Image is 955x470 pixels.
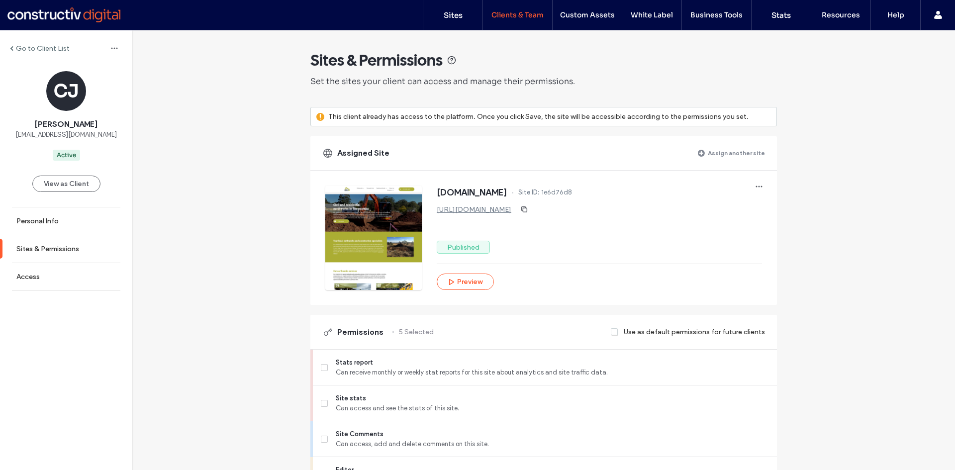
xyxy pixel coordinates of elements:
label: Business Tools [690,10,743,19]
span: [EMAIL_ADDRESS][DOMAIN_NAME] [15,130,117,140]
span: Can receive monthly or weekly stat reports for this site about analytics and site traffic data. [336,368,769,377]
label: White Label [631,10,673,19]
span: [PERSON_NAME] [35,119,97,130]
label: Sites [444,10,463,20]
label: Stats [771,10,791,20]
label: Use as default permissions for future clients [624,323,765,341]
label: Go to Client List [16,44,70,53]
span: Set the sites your client can access and manage their permissions. [310,76,575,87]
span: Stats report [336,358,769,368]
div: Active [57,151,76,160]
div: CJ [46,71,86,111]
span: Sites & Permissions [310,50,443,70]
span: Site ID: [518,188,539,197]
label: Sites & Permissions [16,245,79,253]
span: Permissions [337,327,383,338]
span: Assigned Site [337,148,389,159]
label: Personal Info [16,217,59,225]
label: Published [437,241,490,254]
label: 5 Selected [399,323,434,341]
span: 1e6d76d8 [541,188,572,197]
label: Help [887,10,904,19]
button: View as Client [32,176,100,192]
button: Preview [437,274,494,290]
label: This client already has access to the platform. Once you click Save, the site will be accessible ... [328,107,749,126]
label: Assign another site [708,144,765,162]
label: Clients & Team [491,10,544,19]
span: Site Comments [336,429,769,439]
label: Resources [822,10,860,19]
span: Site stats [336,393,769,403]
span: Can access and see the stats of this site. [336,403,769,413]
span: Can access, add and delete comments on this site. [336,439,769,449]
label: Custom Assets [560,10,615,19]
span: [DOMAIN_NAME] [437,188,507,197]
label: Access [16,273,40,281]
a: [URL][DOMAIN_NAME] [437,205,511,214]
